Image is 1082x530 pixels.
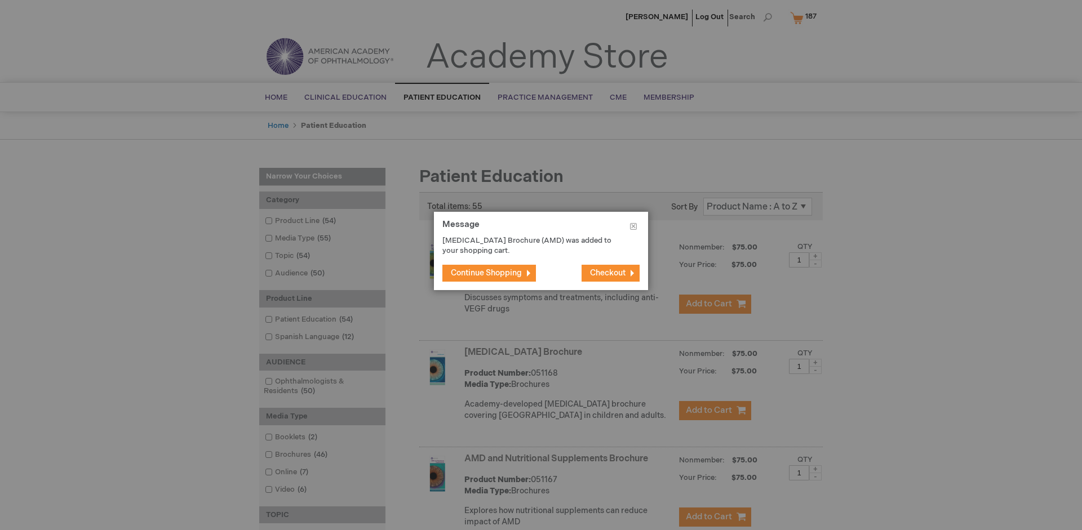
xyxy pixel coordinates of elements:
[590,268,626,278] span: Checkout
[442,220,640,235] h1: Message
[442,235,623,256] p: [MEDICAL_DATA] Brochure (AMD) was added to your shopping cart.
[442,265,536,282] button: Continue Shopping
[582,265,640,282] button: Checkout
[451,268,522,278] span: Continue Shopping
